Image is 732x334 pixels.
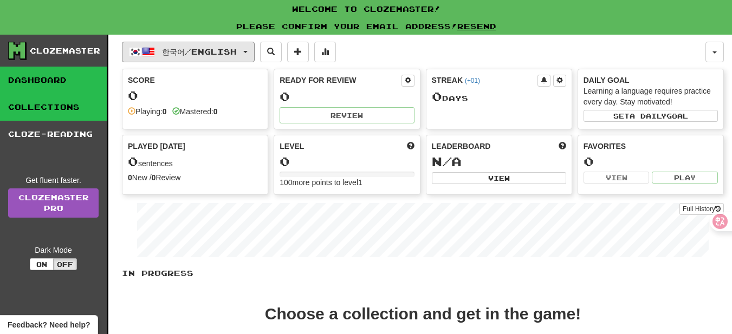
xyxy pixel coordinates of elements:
[122,42,255,62] button: 한국어/English
[432,154,462,169] span: N/A
[260,42,282,62] button: Search sentences
[152,173,156,182] strong: 0
[584,172,650,184] button: View
[128,172,262,183] div: New / Review
[584,141,718,152] div: Favorites
[128,155,262,169] div: sentences
[172,106,218,117] div: Mastered:
[432,90,566,104] div: Day s
[432,89,442,104] span: 0
[559,141,566,152] span: This week in points, UTC
[30,45,100,56] div: Clozemaster
[128,141,185,152] span: Played [DATE]
[630,112,666,120] span: a daily
[584,155,718,168] div: 0
[679,203,724,215] button: Full History
[584,86,718,107] div: Learning a language requires practice every day. Stay motivated!
[8,175,99,186] div: Get fluent faster.
[457,22,496,31] a: Resend
[280,75,401,86] div: Ready for Review
[128,89,262,102] div: 0
[128,154,138,169] span: 0
[432,141,491,152] span: Leaderboard
[407,141,414,152] span: Score more points to level up
[584,75,718,86] div: Daily Goal
[128,75,262,86] div: Score
[8,188,99,218] a: ClozemasterPro
[652,172,718,184] button: Play
[30,258,54,270] button: On
[8,319,90,330] span: Open feedback widget
[314,42,336,62] button: More stats
[280,155,414,168] div: 0
[280,141,304,152] span: Level
[213,107,218,116] strong: 0
[287,42,309,62] button: Add sentence to collection
[128,106,167,117] div: Playing:
[465,77,480,84] a: (+01)
[163,107,167,116] strong: 0
[584,110,718,122] button: Seta dailygoal
[280,90,414,103] div: 0
[432,172,566,184] button: View
[122,268,724,279] p: In Progress
[265,306,581,322] div: Choose a collection and get in the game!
[280,177,414,188] div: 100 more points to level 1
[280,107,414,123] button: Review
[162,47,237,56] span: 한국어 / English
[53,258,77,270] button: Off
[128,173,132,182] strong: 0
[432,75,537,86] div: Streak
[8,245,99,256] div: Dark Mode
